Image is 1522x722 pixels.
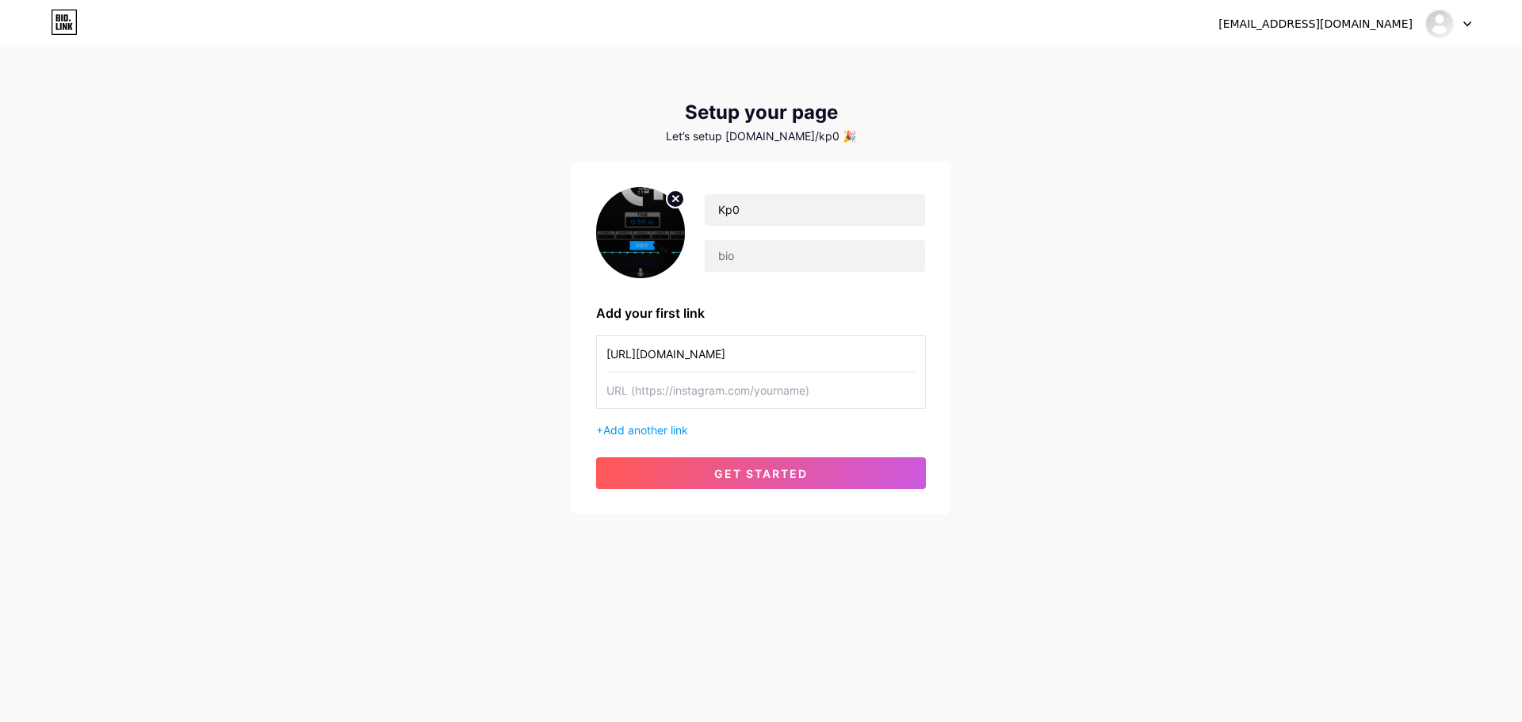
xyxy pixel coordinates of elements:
[606,336,916,372] input: Link name (My Instagram)
[705,194,925,226] input: Your name
[606,372,916,408] input: URL (https://instagram.com/yourname)
[571,101,951,124] div: Setup your page
[571,130,951,143] div: Let’s setup [DOMAIN_NAME]/kp0 🎉
[596,304,926,323] div: Add your first link
[1424,9,1455,39] img: kp0
[596,187,685,278] img: profile pic
[603,423,688,437] span: Add another link
[596,457,926,489] button: get started
[714,467,808,480] span: get started
[705,240,925,272] input: bio
[596,422,926,438] div: +
[1218,16,1413,32] div: [EMAIL_ADDRESS][DOMAIN_NAME]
